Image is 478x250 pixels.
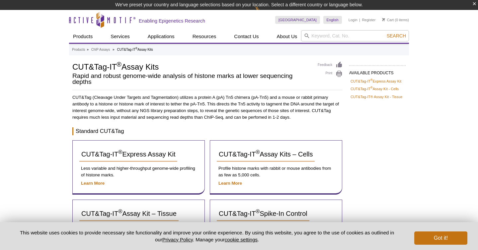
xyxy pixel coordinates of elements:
[349,18,358,22] a: Login
[11,229,403,243] p: This website uses cookies to provide necessary site functionality and improve your online experie...
[230,30,263,43] a: Contact Us
[382,16,409,24] li: (0 items)
[144,30,179,43] a: Applications
[359,16,360,24] li: |
[107,30,134,43] a: Services
[69,30,97,43] a: Products
[382,18,394,22] a: Cart
[217,165,335,178] p: Profile histone marks with rabbit or mouse antibodies from as few as 5,000 cells.
[370,78,373,82] sup: ®
[218,181,242,186] a: Learn More
[225,237,258,242] button: cookie settings
[217,147,315,162] a: CUT&Tag-IT®Assay Kits – Cells
[117,61,121,68] sup: ®
[113,48,115,51] li: »
[118,149,122,155] sup: ®
[72,127,343,135] h3: Standard CUT&Tag
[351,94,402,100] a: CUT&Tag-IT® Assay Kit - Tissue
[72,73,311,85] h2: Rapid and robust genome-wide analysis of histone marks at lower sequencing depths
[81,151,175,158] span: CUT&Tag-IT Express Assay Kit
[87,48,89,51] li: »
[318,61,343,69] a: Feedback
[72,47,85,53] a: Products
[117,48,153,51] li: CUT&Tag-IT Assay Kits
[318,70,343,78] a: Print
[81,181,105,186] a: Learn More
[351,86,399,92] a: CUT&Tag-IT®Assay Kit - Cells
[385,33,408,39] button: Search
[219,151,313,158] span: CUT&Tag-IT Assay Kits – Cells
[275,16,320,24] a: [GEOGRAPHIC_DATA]
[256,208,260,215] sup: ®
[79,147,177,162] a: CUT&Tag-IT®Express Assay Kit
[301,30,409,41] input: Keyword, Cat. No.
[387,33,406,38] span: Search
[79,207,179,221] a: CUT&Tag-IT®Assay Kit – Tissue
[139,18,205,24] h2: Enabling Epigenetics Research
[217,207,309,221] a: CUT&Tag-IT®Spike-In Control
[370,86,373,90] sup: ®
[351,78,401,84] a: CUT&Tag-IT®Express Assay Kit
[91,47,110,53] a: ChIP Assays
[72,94,343,121] p: CUT&Tag (Cleavage Under Targets and Tagmentation) utilizes a protein A (pA) Tn5 chimera (pA-Tn5) ...
[362,18,375,22] a: Register
[414,231,467,245] button: Got it!
[256,149,260,155] sup: ®
[349,65,406,77] h2: AVAILABLE PRODUCTS
[189,30,220,43] a: Resources
[219,210,307,217] span: CUT&Tag-IT Spike-In Control
[81,210,177,217] span: CUT&Tag-IT Assay Kit – Tissue
[255,5,273,21] img: Change Here
[118,208,122,215] sup: ®
[323,16,342,24] a: English
[72,61,311,71] h1: CUT&Tag-IT Assay Kits
[79,165,198,178] p: Less variable and higher-throughput genome-wide profiling of histone marks.
[135,47,137,50] sup: ®
[273,30,301,43] a: About Us
[162,237,193,242] a: Privacy Policy
[382,18,385,21] img: Your Cart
